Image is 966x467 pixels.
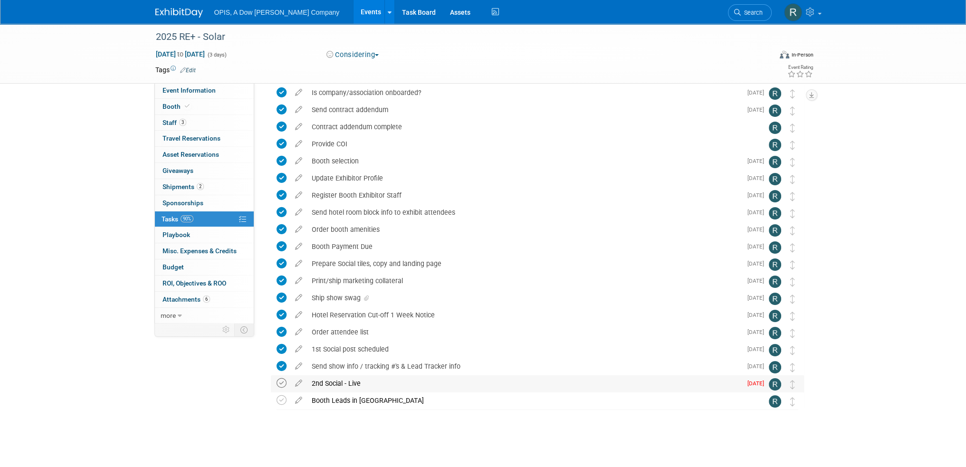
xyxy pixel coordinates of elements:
[307,153,742,169] div: Booth selection
[290,208,307,217] a: edit
[197,183,204,190] span: 2
[769,139,781,151] img: Renee Ortner
[234,324,254,336] td: Toggle Event Tabs
[769,344,781,356] img: Renee Ortner
[747,158,769,164] span: [DATE]
[290,345,307,353] a: edit
[769,173,781,185] img: Renee Ortner
[790,346,795,355] i: Move task
[747,295,769,301] span: [DATE]
[290,379,307,388] a: edit
[155,308,254,324] a: more
[155,50,205,58] span: [DATE] [DATE]
[155,259,254,275] a: Budget
[290,396,307,405] a: edit
[790,243,795,252] i: Move task
[747,226,769,233] span: [DATE]
[747,380,769,387] span: [DATE]
[769,156,781,168] img: Renee Ortner
[790,363,795,372] i: Move task
[176,50,185,58] span: to
[307,392,750,409] div: Booth Leads in [GEOGRAPHIC_DATA]
[290,157,307,165] a: edit
[307,273,742,289] div: Print/ship marketing collateral
[790,260,795,269] i: Move task
[163,279,226,287] span: ROI, Objectives & ROO
[290,328,307,336] a: edit
[323,50,383,60] button: Considering
[307,85,742,101] div: Is company/association onboarded?
[307,221,742,238] div: Order booth amenities
[155,163,254,179] a: Giveaways
[153,29,757,46] div: 2025 RE+ - Solar
[307,136,750,152] div: Provide COI
[747,260,769,267] span: [DATE]
[290,105,307,114] a: edit
[163,263,184,271] span: Budget
[155,179,254,195] a: Shipments2
[790,141,795,150] i: Move task
[290,276,307,285] a: edit
[155,115,254,131] a: Staff3
[728,4,772,21] a: Search
[290,191,307,200] a: edit
[163,86,216,94] span: Event Information
[155,227,254,243] a: Playbook
[155,131,254,146] a: Travel Reservations
[180,67,196,74] a: Edit
[155,8,203,18] img: ExhibitDay
[307,187,742,203] div: Register Booth Exhibitor Staff
[155,195,254,211] a: Sponsorships
[791,51,813,58] div: In-Person
[163,134,220,142] span: Travel Reservations
[163,151,219,158] span: Asset Reservations
[307,290,742,306] div: Ship show swag
[790,380,795,389] i: Move task
[163,231,190,238] span: Playbook
[769,361,781,373] img: Renee Ortner
[747,175,769,181] span: [DATE]
[747,312,769,318] span: [DATE]
[290,88,307,97] a: edit
[161,312,176,319] span: more
[218,324,235,336] td: Personalize Event Tab Strip
[307,256,742,272] div: Prepare Social tiles, copy and landing page
[769,87,781,100] img: Renee Ortner
[307,358,742,374] div: Send show info / tracking #'s & Lead Tracker info
[790,158,795,167] i: Move task
[747,192,769,199] span: [DATE]
[790,312,795,321] i: Move task
[790,277,795,286] i: Move task
[769,207,781,219] img: Renee Ortner
[155,292,254,307] a: Attachments6
[747,277,769,284] span: [DATE]
[769,395,781,408] img: Renee Ortner
[155,211,254,227] a: Tasks90%
[769,310,781,322] img: Renee Ortner
[716,49,813,64] div: Event Format
[185,104,190,109] i: Booth reservation complete
[769,258,781,271] img: Renee Ortner
[203,295,210,303] span: 6
[790,329,795,338] i: Move task
[769,378,781,391] img: Renee Ortner
[290,362,307,371] a: edit
[790,209,795,218] i: Move task
[784,3,802,21] img: Renee Ortner
[790,226,795,235] i: Move task
[307,204,742,220] div: Send hotel room block info to exhibit attendees
[780,51,789,58] img: Format-Inperson.png
[214,9,340,16] span: OPIS, A Dow [PERSON_NAME] Company
[790,192,795,201] i: Move task
[155,147,254,162] a: Asset Reservations
[307,307,742,323] div: Hotel Reservation Cut-off 1 Week Notice
[747,243,769,250] span: [DATE]
[769,190,781,202] img: Renee Ortner
[163,119,186,126] span: Staff
[790,106,795,115] i: Move task
[162,215,193,223] span: Tasks
[155,243,254,259] a: Misc. Expenses & Credits
[207,52,227,58] span: (3 days)
[163,183,204,191] span: Shipments
[155,83,254,98] a: Event Information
